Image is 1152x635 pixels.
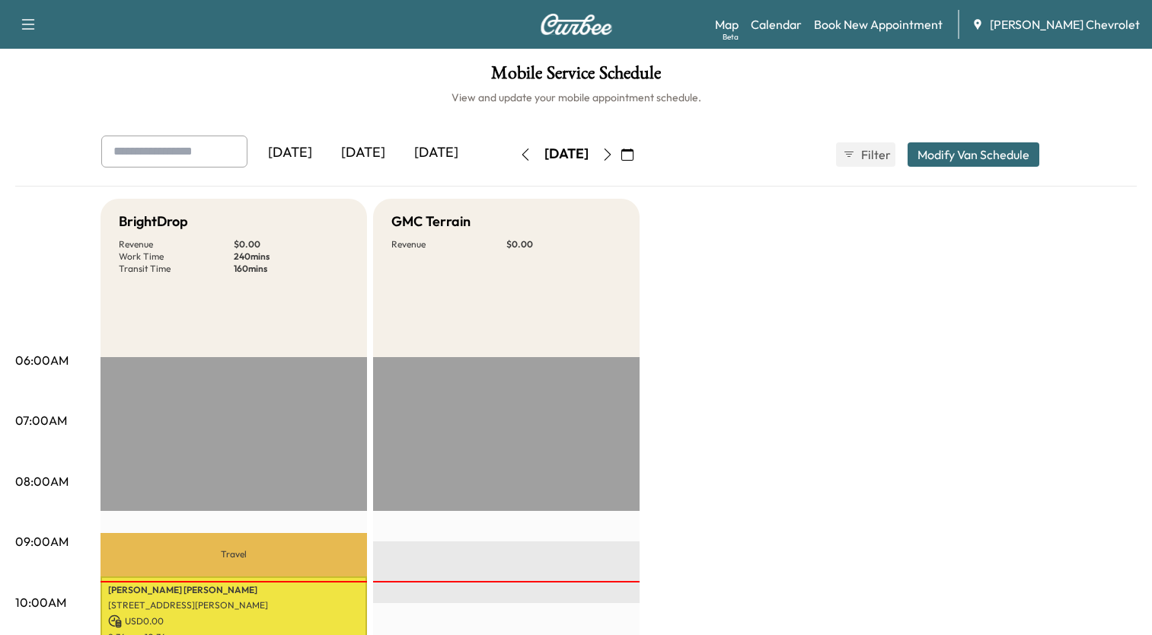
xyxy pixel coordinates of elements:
p: Revenue [391,238,506,250]
p: [PERSON_NAME] [PERSON_NAME] [108,584,359,596]
p: 08:00AM [15,472,69,490]
span: [PERSON_NAME] Chevrolet [990,15,1140,34]
p: Transit Time [119,263,234,275]
a: Book New Appointment [814,15,943,34]
p: Travel [101,533,367,576]
p: Revenue [119,238,234,250]
h5: BrightDrop [119,211,188,232]
img: Curbee Logo [540,14,613,35]
div: Beta [723,31,739,43]
p: $ 0.00 [506,238,621,250]
button: Filter [836,142,895,167]
p: 160 mins [234,263,349,275]
p: 06:00AM [15,351,69,369]
div: [DATE] [400,136,473,171]
p: 09:00AM [15,532,69,550]
h5: GMC Terrain [391,211,471,232]
p: 240 mins [234,250,349,263]
p: Work Time [119,250,234,263]
div: [DATE] [327,136,400,171]
h6: View and update your mobile appointment schedule. [15,90,1137,105]
button: Modify Van Schedule [908,142,1039,167]
div: [DATE] [254,136,327,171]
h1: Mobile Service Schedule [15,64,1137,90]
span: Filter [861,145,889,164]
p: [STREET_ADDRESS][PERSON_NAME] [108,599,359,611]
p: 10:00AM [15,593,66,611]
p: $ 0.00 [234,238,349,250]
div: [DATE] [544,145,589,164]
a: Calendar [751,15,802,34]
p: 07:00AM [15,411,67,429]
p: USD 0.00 [108,614,359,628]
a: MapBeta [715,15,739,34]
